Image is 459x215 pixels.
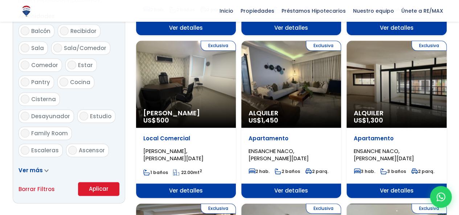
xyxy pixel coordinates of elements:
span: Sala [31,44,44,52]
span: 22.00 [181,169,193,175]
p: Local Comercial [143,135,229,142]
a: Exclusiva Alquiler US$1,450 Apartamento ENSANCHE NACO, [PERSON_NAME][DATE] 2 hab. 2 baños 2 parq.... [241,41,341,198]
span: Exclusiva [411,41,447,51]
input: Sala [21,44,29,52]
span: Exclusiva [201,41,236,51]
span: 2 hab. [249,168,270,174]
span: Ver detalles [136,183,236,198]
span: Desayunador [31,112,70,120]
span: 500 [156,116,169,125]
span: Sala/Comedor [64,44,106,52]
input: Cocina [60,78,68,86]
span: Préstamos Hipotecarios [278,5,349,16]
span: Ver detalles [136,21,236,35]
input: Recibidor [60,26,69,35]
span: [PERSON_NAME] [143,109,229,117]
a: Ver más [19,166,49,174]
span: Exclusiva [411,203,447,214]
span: Balcón [31,27,50,35]
sup: 2 [200,168,202,174]
span: US$ [249,116,278,125]
span: Exclusiva [306,203,341,214]
span: Cocina [70,78,90,86]
span: ENSANCHE NACO, [PERSON_NAME][DATE] [249,147,309,162]
input: Ascensor [68,146,77,154]
span: Exclusiva [306,41,341,51]
span: Ver más [19,166,43,174]
input: Estudio [79,112,88,120]
span: Ascensor [79,146,105,154]
span: Ver detalles [347,183,446,198]
span: Escaleras [31,146,59,154]
span: 2 baños [275,168,300,174]
input: Pantry [21,78,29,86]
span: ENSANCHE NACO, [PERSON_NAME][DATE] [354,147,414,162]
span: Ver detalles [241,21,341,35]
span: 1,450 [261,116,278,125]
img: Logo de REMAX [20,5,33,17]
span: mt [173,169,202,175]
span: 1,300 [366,116,383,125]
a: Borrar Filtros [19,185,55,194]
span: Alquiler [354,109,439,117]
p: Apartamento [249,135,334,142]
span: 2 parq. [305,168,328,174]
span: US$ [354,116,383,125]
span: 3 hab. [354,168,375,174]
span: Ver detalles [241,183,341,198]
span: Únete a RE/MAX [398,5,447,16]
span: Exclusiva [201,203,236,214]
span: 1 baños [143,169,168,175]
input: Balcón [21,26,29,35]
span: Alquiler [249,109,334,117]
p: Apartamento [354,135,439,142]
a: Exclusiva Alquiler US$1,300 Apartamento ENSANCHE NACO, [PERSON_NAME][DATE] 3 hab. 3 baños 2 parq.... [347,41,446,198]
input: Sala/Comedor [53,44,62,52]
span: 3 baños [380,168,406,174]
span: [PERSON_NAME], [PERSON_NAME][DATE] [143,147,204,162]
input: Cisterna [21,95,29,103]
span: US$ [143,116,169,125]
span: Family Room [31,129,68,137]
input: Estar [67,61,76,69]
input: Family Room [21,129,29,137]
input: Comedor [21,61,29,69]
span: 2 parq. [411,168,434,174]
span: Ver detalles [347,21,446,35]
button: Aplicar [78,182,119,196]
input: Desayunador [21,112,29,120]
span: Propiedades [237,5,278,16]
span: Nuestro equipo [349,5,398,16]
span: Pantry [31,78,50,86]
span: Estar [78,61,93,69]
span: Inicio [216,5,237,16]
a: Exclusiva [PERSON_NAME] US$500 Local Comercial [PERSON_NAME], [PERSON_NAME][DATE] 1 baños 22.00mt... [136,41,236,198]
input: Escaleras [21,146,29,154]
span: Cisterna [31,95,56,103]
span: Recibidor [70,27,97,35]
span: Comedor [31,61,58,69]
span: Estudio [90,112,111,120]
